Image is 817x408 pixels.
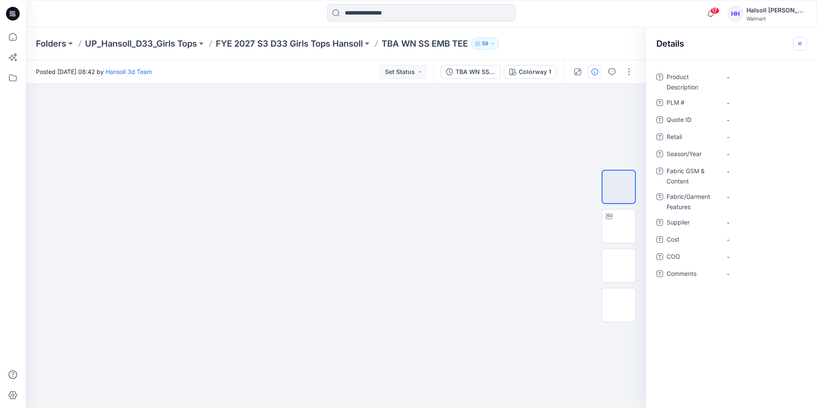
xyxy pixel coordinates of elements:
button: Details [588,65,602,79]
div: HH [728,6,743,21]
span: Product Description [667,72,718,92]
button: TBA WN SS EMB TEE_ASTM [441,65,500,79]
span: Retail [667,132,718,144]
span: PLM # [667,98,718,109]
span: - [727,252,801,261]
div: Walmart [746,15,806,22]
button: Colorway 1 [504,65,557,79]
span: - [727,218,801,227]
p: TBA WN SS EMB TEE [382,38,468,50]
span: Supplier [667,217,718,229]
a: Folders [36,38,66,50]
h2: Details [656,38,684,49]
span: Comments [667,269,718,281]
span: - [727,192,801,201]
span: Fabric GSM & Content [667,166,718,186]
span: - [727,269,801,278]
span: Fabric/Garment Features [667,192,718,212]
a: UP_Hansoll_D33_Girls Tops [85,38,197,50]
div: TBA WN SS EMB TEE_ASTM [456,67,495,77]
span: Quote ID [667,115,718,127]
span: - [727,150,801,159]
p: 59 [482,39,488,48]
span: - [727,133,801,142]
div: Colorway 1 [519,67,551,77]
span: - [727,115,801,124]
span: - [727,235,801,244]
span: Season/Year [667,149,718,161]
span: - [727,167,801,176]
span: Posted [DATE] 08:42 by [36,67,152,76]
span: - [727,98,801,107]
a: FYE 2027 S3 D33 Girls Tops Hansoll [216,38,363,50]
button: 59 [471,38,499,50]
div: Halsoll [PERSON_NAME] Girls Design Team [746,5,806,15]
span: - [727,73,801,82]
span: 17 [710,7,720,14]
span: Cost [667,234,718,246]
a: Hansoll 3d Team [106,68,152,75]
span: COO [667,251,718,263]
